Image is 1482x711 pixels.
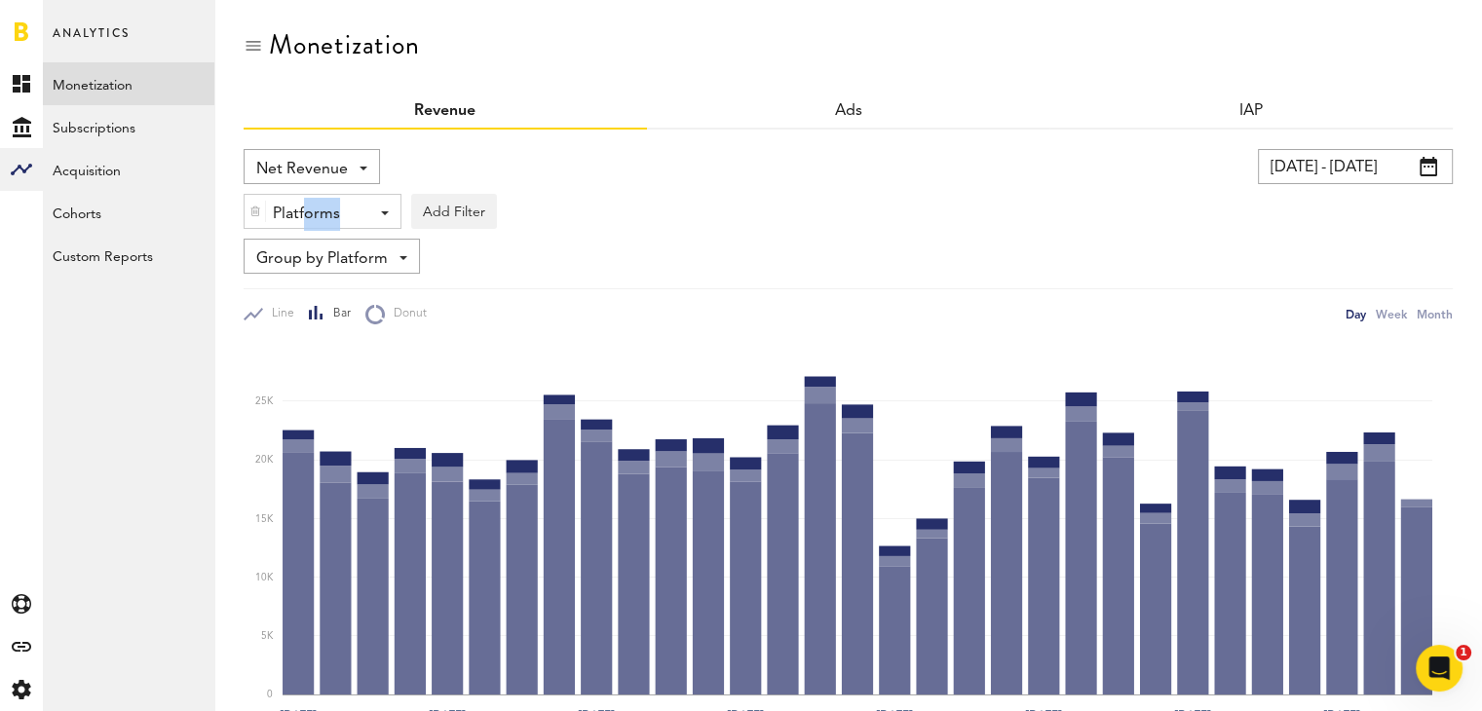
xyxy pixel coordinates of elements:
[1239,103,1263,119] a: IAP
[43,105,214,148] a: Subscriptions
[255,396,274,406] text: 25K
[273,198,358,231] div: Platforms
[1416,645,1463,692] iframe: Intercom live chat
[1456,645,1471,660] span: 1
[267,690,273,699] text: 0
[324,306,351,322] span: Bar
[261,631,274,641] text: 5K
[43,191,214,234] a: Cohorts
[43,62,214,105] a: Monetization
[256,153,348,186] span: Net Revenue
[256,243,388,276] span: Group by Platform
[1376,304,1407,324] div: Week
[835,103,862,119] span: Ads
[255,455,274,465] text: 20K
[43,234,214,277] a: Custom Reports
[249,205,261,218] img: trash_awesome_blue.svg
[43,148,214,191] a: Acquisition
[414,103,475,119] a: Revenue
[263,306,294,322] span: Line
[385,306,427,322] span: Donut
[1346,304,1366,324] div: Day
[53,21,130,62] span: Analytics
[255,514,274,524] text: 15K
[255,573,274,582] text: 10K
[1417,304,1453,324] div: Month
[269,29,420,60] div: Monetization
[411,194,497,229] button: Add Filter
[245,195,266,228] div: Delete
[39,14,109,31] span: Support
